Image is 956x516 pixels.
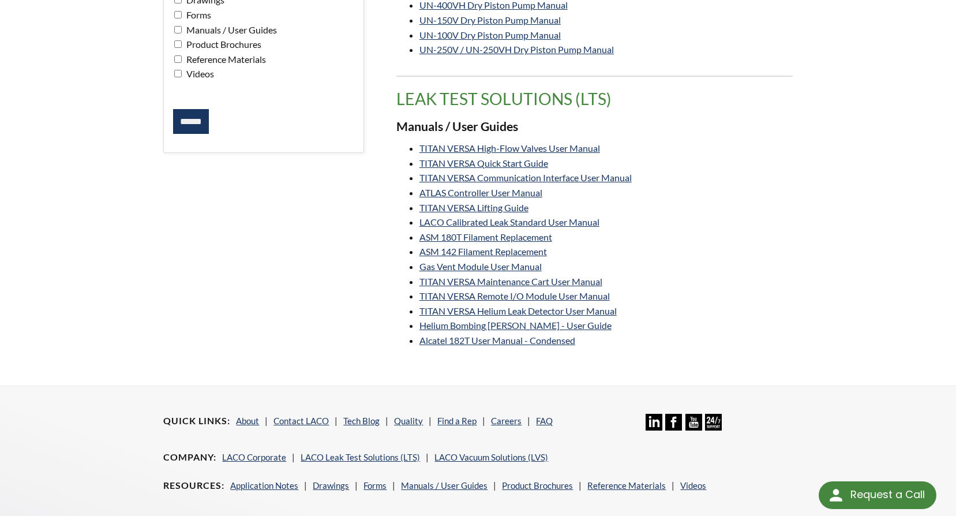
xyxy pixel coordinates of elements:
[183,54,266,65] span: Reference Materials
[705,422,722,432] a: 24/7 Support
[419,202,528,213] a: TITAN VERSA Lifting Guide
[587,480,666,491] a: Reference Materials
[394,416,423,426] a: Quality
[163,415,230,427] h4: Quick Links
[819,481,936,509] div: Request a Call
[434,452,548,462] a: LACO Vacuum Solutions (LVS)
[313,480,349,491] a: Drawings
[343,416,380,426] a: Tech Blog
[680,480,706,491] a: Videos
[174,26,182,33] input: Manuals / User Guides
[183,9,211,20] span: Forms
[419,290,610,301] a: TITAN VERSA Remote I/O Module User Manual
[419,143,600,154] a: TITAN VERSA High-Flow Valves User Manual
[273,416,329,426] a: Contact LACO
[163,451,216,463] h4: Company
[705,414,722,431] img: 24/7 Support Icon
[236,416,259,426] a: About
[419,276,602,287] a: TITAN VERSA Maintenance Cart User Manual
[419,246,547,257] a: ASM 142 Filament Replacement
[419,216,599,227] a: LACO Calibrated Leak Standard User Manual
[396,119,793,135] h3: Manuals / User Guides
[183,68,214,79] span: Videos
[222,452,286,462] a: LACO Corporate
[183,24,277,35] span: Manuals / User Guides
[174,55,182,63] input: Reference Materials
[536,416,553,426] a: FAQ
[419,261,542,272] a: Gas Vent Module User Manual
[827,486,845,504] img: round button
[419,231,552,242] a: ASM 180T Filament Replacement
[502,480,573,491] a: Product Brochures
[230,480,298,491] a: Application Notes
[401,480,488,491] a: Manuals / User Guides
[491,416,522,426] a: Careers
[363,480,387,491] a: Forms
[419,14,561,25] a: UN-150V Dry Piston Pump Manual
[419,158,548,169] a: TITAN VERSA Quick Start Guide
[419,29,561,40] a: UN-100V Dry Piston Pump Manual
[419,305,617,316] a: TITAN VERSA Helium Leak Detector User Manual
[301,452,420,462] a: LACO Leak Test Solutions (LTS)
[437,416,477,426] a: Find a Rep
[174,40,182,48] input: Product Brochures
[419,335,575,346] a: Alcatel 182T User Manual - Condensed
[419,187,542,198] a: ATLAS Controller User Manual
[419,320,612,331] a: Helium Bombing [PERSON_NAME] - User Guide
[163,480,224,492] h4: Resources
[850,481,925,508] div: Request a Call
[419,172,632,183] a: TITAN VERSA Communication Interface User Manual
[174,11,182,18] input: Forms
[183,39,261,50] span: Product Brochures
[174,70,182,77] input: Videos
[419,44,614,55] a: UN-250V / UN-250VH Dry Piston Pump Manual
[396,89,612,109] span: translation missing: en.product_groups.Leak Test Solutions (LTS)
